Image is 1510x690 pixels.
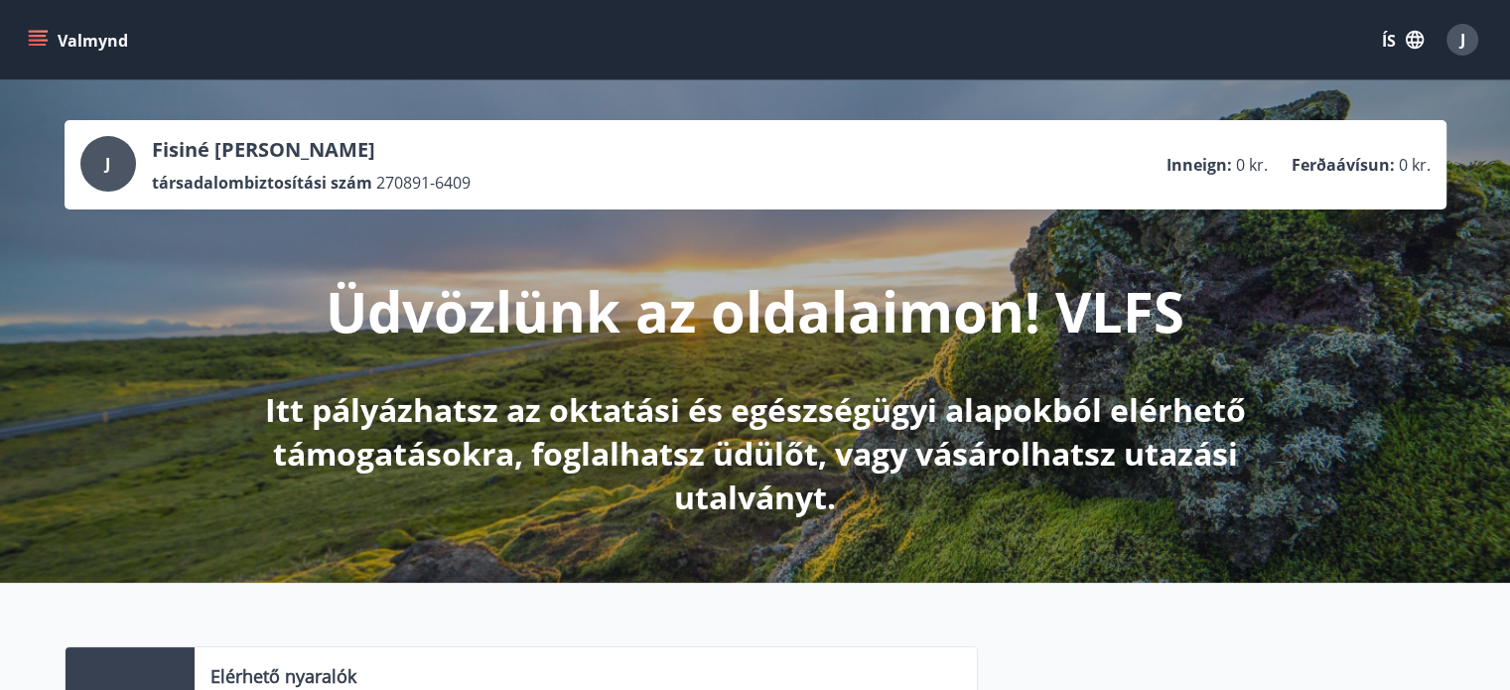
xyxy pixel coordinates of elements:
[24,22,136,58] button: menü
[1382,30,1396,52] font: ÍS
[1399,154,1431,176] font: 0 kr.
[1292,154,1390,176] font: Ferðaávísun
[1460,29,1465,51] font: J
[265,388,1246,518] font: Itt pályázhatsz az oktatási és egészségügyi alapokból elérhető támogatásokra, foglalhatsz üdülőt,...
[152,136,375,163] font: Fisiné [PERSON_NAME]
[326,273,1184,348] font: Üdvözlünk az oldalaimon! VLFS
[1236,154,1268,176] font: 0 kr.
[1227,154,1232,176] font: :
[1167,154,1227,176] font: Inneign
[1371,21,1435,59] button: ÍS
[152,172,372,194] font: társadalombiztosítási szám
[376,172,471,194] font: 270891-6409
[1390,154,1395,176] font: :
[210,664,356,688] font: Elérhető nyaralók
[1439,16,1486,64] button: J
[105,153,110,175] font: J
[58,30,128,52] font: Valmynd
